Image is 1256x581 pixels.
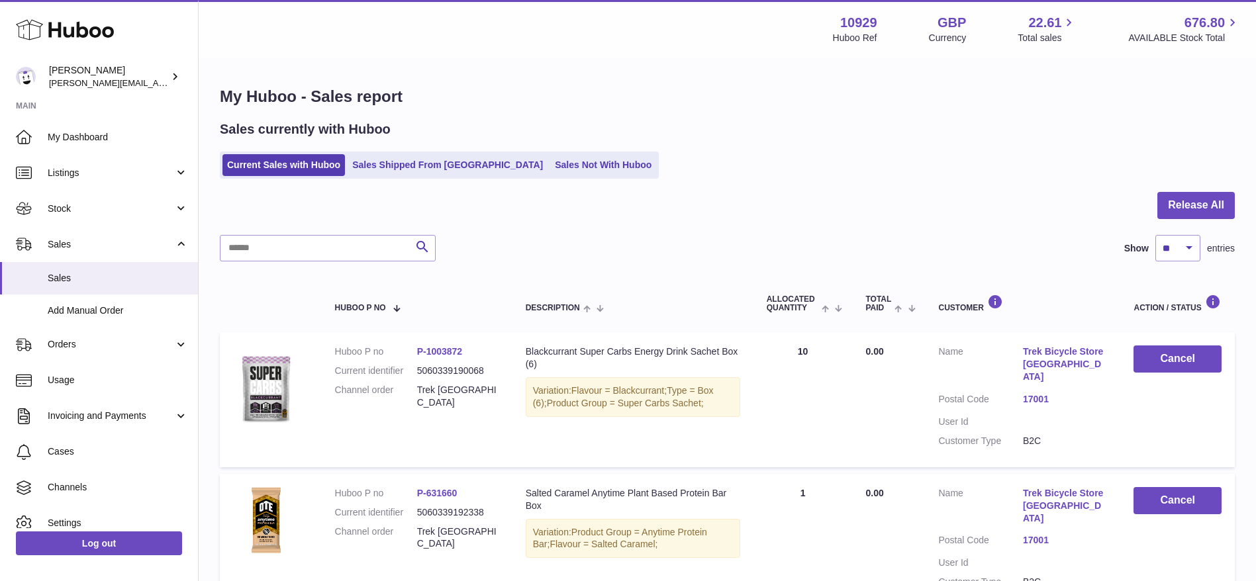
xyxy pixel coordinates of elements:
span: Sales [48,272,188,285]
a: Log out [16,531,182,555]
dt: User Id [939,557,1023,569]
span: Flavour = Salted Caramel; [550,539,657,549]
dt: Customer Type [939,435,1023,447]
strong: 10929 [840,14,877,32]
dd: Trek [GEOGRAPHIC_DATA] [417,525,499,551]
span: [PERSON_NAME][EMAIL_ADDRESS][DOMAIN_NAME] [49,77,266,88]
div: Salted Caramel Anytime Plant Based Protein Bar Box [526,487,740,512]
a: Trek Bicycle Store [GEOGRAPHIC_DATA] [1023,345,1107,383]
div: Huboo Ref [833,32,877,44]
span: Huboo P no [335,304,386,312]
div: [PERSON_NAME] [49,64,168,89]
a: P-631660 [417,488,458,498]
span: Product Group = Anytime Protein Bar; [533,527,707,550]
dt: Postal Code [939,393,1023,409]
img: OTE_Salted-Caramel-Anytime-Bar.png [233,487,299,553]
span: Product Group = Super Carbs Sachet; [547,398,704,408]
a: Sales Not With Huboo [550,154,656,176]
span: AVAILABLE Stock Total [1128,32,1240,44]
span: Add Manual Order [48,304,188,317]
dd: Trek [GEOGRAPHIC_DATA] [417,384,499,409]
div: Currency [929,32,967,44]
a: Current Sales with Huboo [222,154,345,176]
span: Flavour = Blackcurrant; [571,385,667,396]
span: 0.00 [865,488,883,498]
span: ALLOCATED Quantity [767,295,818,312]
a: 17001 [1023,534,1107,547]
span: Sales [48,238,174,251]
dt: Channel order [335,525,417,551]
a: 17001 [1023,393,1107,406]
button: Release All [1157,192,1235,219]
label: Show [1124,242,1149,255]
dt: Name [939,345,1023,386]
span: Channels [48,481,188,494]
span: Cases [48,445,188,458]
span: entries [1207,242,1235,255]
dt: Postal Code [939,534,1023,550]
span: My Dashboard [48,131,188,144]
dd: 5060339192338 [417,506,499,519]
div: Blackcurrant Super Carbs Energy Drink Sachet Box (6) [526,345,740,371]
span: Total sales [1018,32,1077,44]
span: 676.80 [1184,14,1225,32]
dt: Channel order [335,384,417,409]
span: Total paid [865,295,891,312]
span: Stock [48,202,174,215]
img: Super-Carbs-Sachet-24.png [233,345,299,431]
span: Usage [48,374,188,386]
div: Customer [939,294,1108,312]
span: Listings [48,167,174,179]
dt: User Id [939,416,1023,428]
span: Orders [48,338,174,351]
h1: My Huboo - Sales report [220,86,1235,107]
dt: Current identifier [335,506,417,519]
div: Variation: [526,377,740,417]
h2: Sales currently with Huboo [220,120,391,138]
button: Cancel [1134,345,1222,373]
dd: B2C [1023,435,1107,447]
dt: Name [939,487,1023,528]
img: thomas@otesports.co.uk [16,67,36,87]
span: 0.00 [865,346,883,357]
dt: Current identifier [335,365,417,377]
a: Sales Shipped From [GEOGRAPHIC_DATA] [348,154,548,176]
dt: Huboo P no [335,345,417,358]
div: Action / Status [1134,294,1222,312]
a: 22.61 Total sales [1018,14,1077,44]
a: 676.80 AVAILABLE Stock Total [1128,14,1240,44]
td: 10 [753,332,853,467]
span: Invoicing and Payments [48,410,174,422]
a: Trek Bicycle Store [GEOGRAPHIC_DATA] [1023,487,1107,525]
dt: Huboo P no [335,487,417,500]
dd: 5060339190068 [417,365,499,377]
span: Settings [48,517,188,529]
span: Description [526,304,580,312]
a: P-1003872 [417,346,463,357]
div: Variation: [526,519,740,559]
span: 22.61 [1028,14,1061,32]
button: Cancel [1134,487,1222,514]
strong: GBP [938,14,966,32]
